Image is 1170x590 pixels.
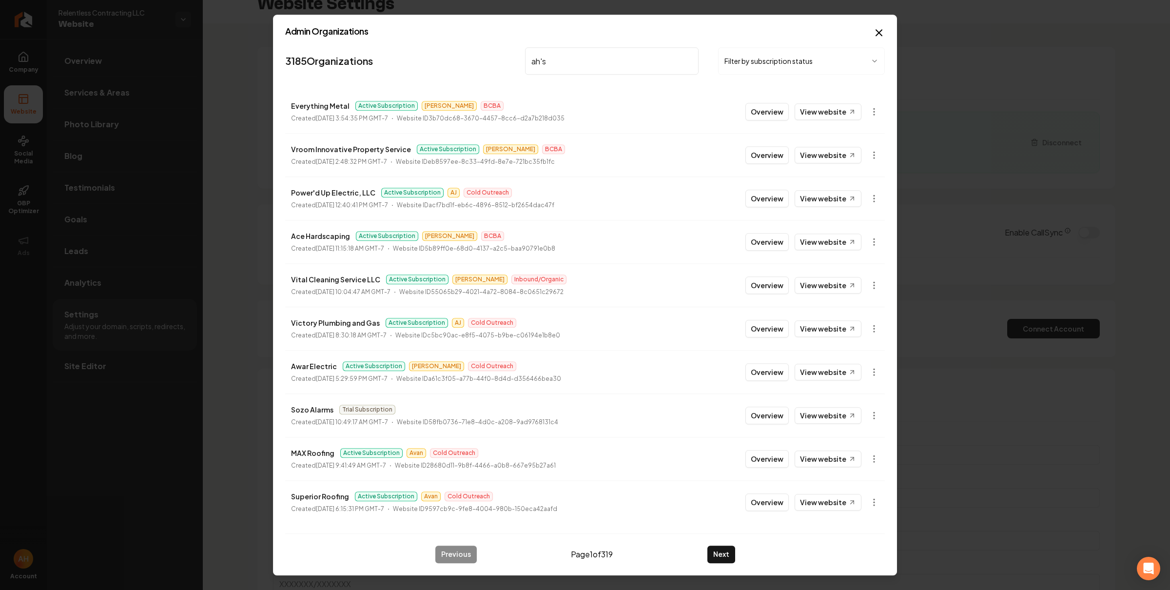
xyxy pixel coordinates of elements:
button: Overview [745,146,789,164]
button: Overview [745,320,789,337]
a: View website [795,451,861,467]
p: Website ID 28680d11-9b8f-4466-a0b8-667e95b27a61 [395,461,556,471]
span: [PERSON_NAME] [422,231,477,241]
time: [DATE] 3:54:35 PM GMT-7 [316,115,388,122]
span: Inbound/Organic [511,275,566,284]
p: Created [291,461,386,471]
span: Trial Subscription [339,405,395,414]
span: Active Subscription [356,231,418,241]
span: Cold Outreach [468,318,516,328]
button: Next [707,546,735,563]
p: Created [291,374,388,384]
button: Overview [745,363,789,381]
span: Active Subscription [343,361,405,371]
p: Created [291,244,384,254]
p: Created [291,114,388,123]
button: Overview [745,493,789,511]
p: Website ID 5b89ff0e-68d0-4137-a2c5-baa90791e0b8 [393,244,555,254]
p: Vital Cleaning Service LLC [291,274,380,285]
p: Victory Plumbing and Gas [291,317,380,329]
time: [DATE] 8:30:18 AM GMT-7 [316,332,387,339]
a: View website [795,320,861,337]
span: Cold Outreach [468,361,516,371]
a: View website [795,190,861,207]
button: Overview [745,407,789,424]
time: [DATE] 10:49:17 AM GMT-7 [316,418,388,426]
span: Cold Outreach [445,492,493,501]
p: Awar Electric [291,360,337,372]
time: [DATE] 2:48:32 PM GMT-7 [316,158,387,165]
p: Ace Hardscaping [291,230,350,242]
a: View website [795,103,861,120]
time: [DATE] 10:04:47 AM GMT-7 [316,288,390,295]
span: AJ [448,188,460,197]
span: [PERSON_NAME] [422,101,477,111]
time: [DATE] 6:15:31 PM GMT-7 [316,505,384,512]
span: Active Subscription [355,492,417,501]
span: Active Subscription [381,188,444,197]
a: View website [795,494,861,511]
a: View website [795,234,861,250]
span: Cold Outreach [430,448,478,458]
p: Website ID 58fb0736-71e8-4d0c-a208-9ad9768131c4 [397,417,558,427]
span: [PERSON_NAME] [452,275,507,284]
span: Cold Outreach [464,188,512,197]
span: AJ [452,318,464,328]
p: Website ID 9597cb9c-9fe8-4004-980b-150eca42aafd [393,504,557,514]
span: Active Subscription [417,144,479,154]
p: Created [291,157,387,167]
time: [DATE] 5:29:59 PM GMT-7 [316,375,388,382]
a: View website [795,407,861,424]
p: Website ID 3b70dc68-3670-4457-8cc6-d2a7b218d035 [397,114,565,123]
span: [PERSON_NAME] [483,144,538,154]
span: Active Subscription [386,318,448,328]
h2: Admin Organizations [285,27,885,36]
p: Website ID eb8597ee-8c33-49fd-8e7e-721bc35fb1fc [396,157,555,167]
a: 3185Organizations [285,54,373,68]
button: Overview [745,103,789,120]
input: Search by name or ID [525,47,699,75]
p: Created [291,331,387,340]
p: Sozo Alarms [291,404,333,415]
a: View website [795,147,861,163]
span: Page 1 of 319 [571,549,613,560]
p: Website ID a61c3f05-a77b-44f0-8d4d-d356466bea30 [396,374,561,384]
span: BCBA [481,101,504,111]
p: Vroom Innovative Property Service [291,143,411,155]
span: Avan [421,492,441,501]
time: [DATE] 12:40:41 PM GMT-7 [316,201,388,209]
p: Created [291,504,384,514]
p: Created [291,417,388,427]
span: BCBA [481,231,504,241]
p: Created [291,287,390,297]
p: Website ID 55065b29-4021-4a72-8084-8c0651c29672 [399,287,564,297]
p: MAX Roofing [291,447,334,459]
a: View website [795,277,861,294]
button: Overview [745,276,789,294]
span: Active Subscription [386,275,448,284]
span: Active Subscription [355,101,418,111]
span: [PERSON_NAME] [409,361,464,371]
p: Everything Metal [291,100,350,112]
a: View website [795,364,861,380]
p: Created [291,200,388,210]
p: Website ID acf7bd1f-eb6c-4896-8512-bf2654dac47f [397,200,554,210]
span: Active Subscription [340,448,403,458]
p: Website ID c5bc90ac-e8f5-4075-b9be-c06194e1b8e0 [395,331,560,340]
button: Overview [745,233,789,251]
button: Overview [745,190,789,207]
time: [DATE] 9:41:49 AM GMT-7 [316,462,386,469]
p: Power'd Up Electric, LLC [291,187,375,198]
button: Overview [745,450,789,468]
time: [DATE] 11:15:18 AM GMT-7 [316,245,384,252]
p: Superior Roofing [291,491,349,502]
span: BCBA [542,144,565,154]
span: Avan [407,448,426,458]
